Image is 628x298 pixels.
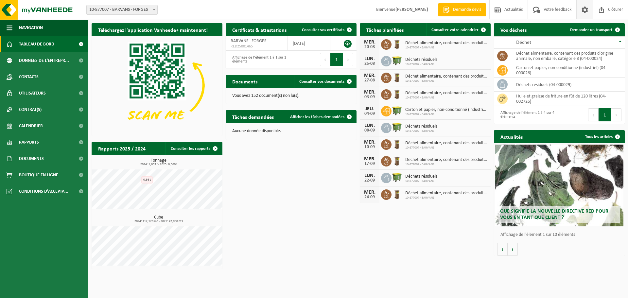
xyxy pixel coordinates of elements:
[392,122,403,133] img: WB-1100-HPE-GN-50
[363,162,376,166] div: 17-09
[363,61,376,66] div: 25-08
[405,191,487,196] span: Déchet alimentaire, contenant des produits d'origine animale, non emballé, catég...
[19,118,43,134] span: Calendrier
[19,36,54,52] span: Tableau de bord
[395,7,428,12] strong: [PERSON_NAME]
[363,112,376,116] div: 04-09
[392,72,403,83] img: WB-0140-HPE-BN-01
[580,130,624,143] a: Tous les articles
[363,178,376,183] div: 22-09
[92,36,222,134] img: Download de VHEPlus App
[92,23,214,36] h2: Téléchargez l'application Vanheede+ maintenant!
[405,196,487,200] span: 10-877007 - BARVANS
[86,5,158,15] span: 10-877007 - BARVANS - FORGES
[611,108,621,121] button: Next
[599,108,611,121] button: 1
[500,233,621,237] p: Affichage de l'élément 1 sur 10 éléments
[363,145,376,149] div: 10-09
[288,36,330,51] td: [DATE]
[330,53,343,66] button: 1
[497,108,556,122] div: Affichage de l'élément 1 à 4 sur 4 éléments
[363,190,376,195] div: MER.
[511,63,625,78] td: carton et papier, non-conditionné (industriel) (04-000026)
[302,28,344,32] span: Consulter vos certificats
[229,52,288,67] div: Affichage de l'élément 1 à 1 sur 1 éléments
[451,7,483,13] span: Demande devis
[363,45,376,49] div: 20-08
[438,3,486,16] a: Demande devis
[511,49,625,63] td: déchet alimentaire, contenant des produits d'origine animale, non emballé, catégorie 3 (04-000024)
[494,130,529,143] h2: Actualités
[392,172,403,183] img: WB-1100-HPE-GN-50
[19,101,42,118] span: Contrat(s)
[226,110,280,123] h2: Tâches demandées
[232,129,350,133] p: Aucune donnée disponible.
[226,23,293,36] h2: Certificats & attestations
[363,173,376,178] div: LUN.
[19,85,46,101] span: Utilisateurs
[405,157,487,163] span: Déchet alimentaire, contenant des produits d'origine animale, non emballé, catég...
[405,57,437,62] span: Déchets résiduels
[511,78,625,92] td: déchets résiduels (04-000029)
[405,74,487,79] span: Déchet alimentaire, contenant des produits d'origine animale, non emballé, catég...
[363,78,376,83] div: 27-08
[343,53,353,66] button: Next
[95,215,222,223] h3: Cube
[363,195,376,200] div: 24-09
[166,142,222,155] a: Consulter les rapports
[494,23,533,36] h2: Vos déchets
[508,243,518,256] button: Volgende
[405,46,487,50] span: 10-877007 - BARVANS
[392,188,403,200] img: WB-0140-HPE-BN-01
[405,124,437,129] span: Déchets résiduels
[297,23,356,36] a: Consulter vos certificats
[392,88,403,99] img: WB-0140-HPE-BN-01
[363,140,376,145] div: MER.
[294,75,356,88] a: Consulter vos documents
[405,146,487,150] span: 10-877007 - BARVANS
[231,44,283,49] span: RED25001465
[95,220,222,223] span: 2024: 112,520 m3 - 2025: 47,960 m3
[363,106,376,112] div: JEU.
[405,91,487,96] span: Déchet alimentaire, contenant des produits d'origine animale, non emballé, catég...
[405,62,437,66] span: 10-877007 - BARVANS
[95,158,222,166] h3: Tonnage
[405,141,487,146] span: Déchet alimentaire, contenant des produits d'origine animale, non emballé, catég...
[565,23,624,36] a: Demander un transport
[405,179,437,183] span: 10-877007 - BARVANS
[363,40,376,45] div: MER.
[405,79,487,83] span: 10-877007 - BARVANS
[19,183,68,200] span: Conditions d'accepta...
[19,20,43,36] span: Navigation
[363,95,376,99] div: 03-09
[495,145,623,226] a: Que signifie la nouvelle directive RED pour vous en tant que client ?
[320,53,330,66] button: Previous
[363,128,376,133] div: 08-09
[19,69,39,85] span: Contacts
[405,163,487,167] span: 10-877007 - BARVANS
[405,113,487,116] span: 10-877007 - BARVANS
[405,129,437,133] span: 10-877007 - BARVANS
[87,5,157,14] span: 10-877007 - BARVANS - FORGES
[231,39,266,44] span: BARVANS - FORGES
[392,105,403,116] img: WB-1100-HPE-GN-50
[95,163,222,166] span: 2024: 1,033 t - 2025: 0,360 t
[363,123,376,128] div: LUN.
[405,96,487,100] span: 10-877007 - BARVANS
[497,243,508,256] button: Vorige
[363,90,376,95] div: MER.
[232,94,350,98] p: Vous avez 152 document(s) non lu(s).
[392,38,403,49] img: WB-0140-HPE-BN-01
[570,28,613,32] span: Demander un transport
[405,174,437,179] span: Déchets résiduels
[500,209,608,220] span: Que signifie la nouvelle directive RED pour vous en tant que client ?
[363,56,376,61] div: LUN.
[511,92,625,106] td: Huile et graisse de friture en fût de 120 litres (04-002726)
[226,75,264,88] h2: Documents
[141,176,153,184] div: 0,36 t
[405,41,487,46] span: Déchet alimentaire, contenant des produits d'origine animale, non emballé, catég...
[285,110,356,123] a: Afficher les tâches demandées
[363,156,376,162] div: MER.
[19,52,69,69] span: Données de l'entrepr...
[19,134,39,150] span: Rapports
